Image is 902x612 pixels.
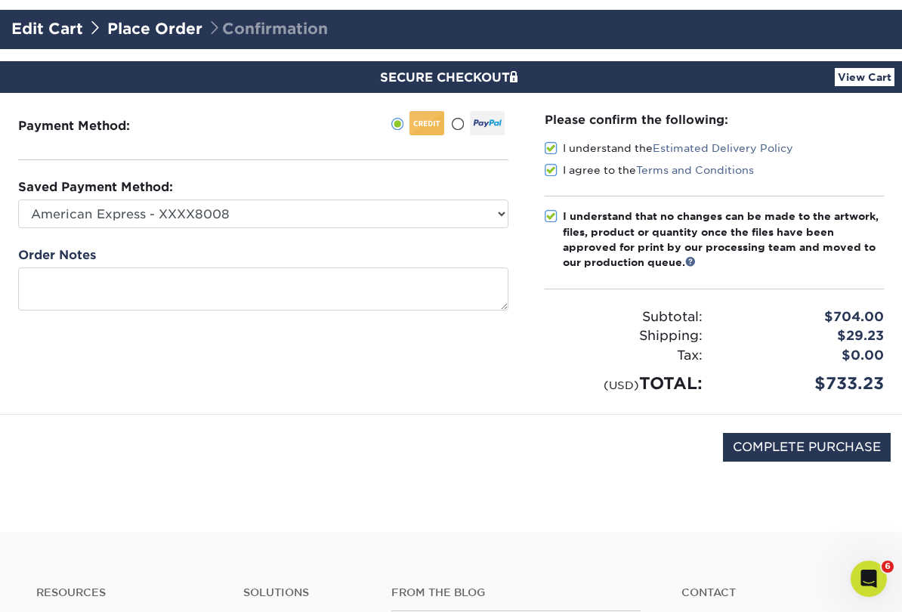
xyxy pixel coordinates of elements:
h4: Resources [36,586,221,599]
div: Shipping: [533,326,715,346]
img: DigiCert Secured Site Seal [11,433,87,478]
div: $733.23 [714,371,895,396]
a: Place Order [107,20,202,38]
div: TOTAL: [533,371,715,396]
label: I agree to the [545,162,754,178]
label: Saved Payment Method: [18,178,173,196]
input: COMPLETE PURCHASE [723,433,891,462]
div: Subtotal: [533,308,715,327]
h3: Payment Method: [18,119,166,133]
label: Order Notes [18,246,96,264]
a: Edit Cart [11,20,83,38]
a: Estimated Delivery Policy [653,142,793,154]
label: I understand the [545,141,793,156]
a: View Cart [835,68,894,86]
div: I understand that no changes can be made to the artwork, files, product or quantity once the file... [563,209,885,270]
div: Tax: [533,346,715,366]
a: Contact [681,586,866,599]
iframe: Intercom live chat [851,561,887,597]
a: Terms and Conditions [636,164,754,176]
h4: From the Blog [391,586,641,599]
h4: Solutions [243,586,369,599]
span: 6 [882,561,894,573]
div: $29.23 [714,326,895,346]
div: Please confirm the following: [545,111,885,128]
div: $704.00 [714,308,895,327]
span: Confirmation [207,20,328,38]
small: (USD) [604,379,639,391]
span: SECURE CHECKOUT [380,70,522,85]
div: $0.00 [714,346,895,366]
